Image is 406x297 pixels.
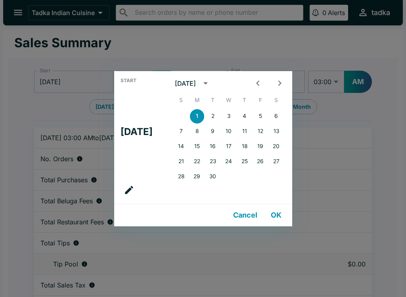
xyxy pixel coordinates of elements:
span: Sunday [174,93,188,108]
button: 8 [190,124,204,139]
button: 16 [206,139,220,154]
button: 29 [190,170,204,184]
span: Start [121,77,136,84]
button: 30 [206,170,220,184]
button: 3 [222,109,236,123]
button: Cancel [230,207,260,223]
button: 23 [206,154,220,169]
button: 28 [174,170,188,184]
button: Next month [272,76,287,91]
button: 27 [269,154,283,169]
button: 14 [174,139,188,154]
span: Friday [253,93,268,108]
button: 24 [222,154,236,169]
span: Monday [190,93,204,108]
button: 18 [237,139,252,154]
button: Previous month [251,76,265,91]
button: 1 [190,109,204,123]
button: 6 [269,109,283,123]
button: 4 [237,109,252,123]
span: Thursday [237,93,252,108]
span: Saturday [269,93,283,108]
button: OK [264,207,289,223]
button: 15 [190,139,204,154]
div: [DATE] [175,79,196,87]
button: 19 [253,139,268,154]
span: Tuesday [206,93,220,108]
button: 11 [237,124,252,139]
button: 21 [174,154,188,169]
button: 20 [269,139,283,154]
button: 2 [206,109,220,123]
button: 12 [253,124,268,139]
button: 25 [237,154,252,169]
button: 26 [253,154,268,169]
button: 22 [190,154,204,169]
button: calendar view is open, switch to year view [198,76,213,91]
span: Wednesday [222,93,236,108]
button: 5 [253,109,268,123]
button: calendar view is open, go to text input view [121,181,138,199]
button: 9 [206,124,220,139]
button: 17 [222,139,236,154]
button: 7 [174,124,188,139]
h4: [DATE] [121,126,153,138]
button: 10 [222,124,236,139]
button: 13 [269,124,283,139]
